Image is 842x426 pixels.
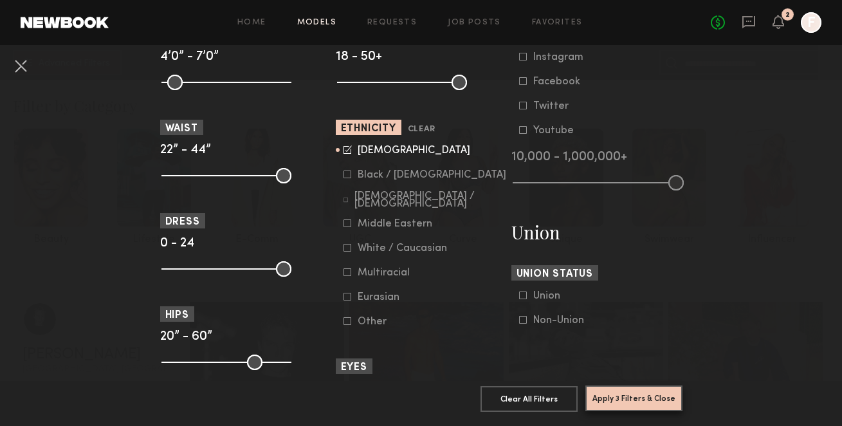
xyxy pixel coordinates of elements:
[785,12,790,19] div: 2
[533,127,583,134] div: Youtube
[336,51,382,63] span: 18 - 50+
[801,12,821,33] a: F
[237,19,266,27] a: Home
[480,386,578,412] button: Clear All Filters
[160,331,212,343] span: 20” - 60”
[358,147,470,154] div: [DEMOGRAPHIC_DATA]
[367,19,417,27] a: Requests
[10,55,31,76] button: Cancel
[358,171,506,179] div: Black / [DEMOGRAPHIC_DATA]
[358,318,408,326] div: Other
[358,293,408,301] div: Eurasian
[533,317,584,324] div: Non-Union
[533,53,583,61] div: Instagram
[165,124,199,134] span: Waist
[533,292,583,300] div: Union
[160,144,211,156] span: 22” - 44”
[448,19,501,27] a: Job Posts
[341,363,368,373] span: Eyes
[408,122,435,137] button: Clear
[358,269,410,277] div: Multiracial
[358,220,432,228] div: Middle Eastern
[297,19,336,27] a: Models
[533,102,583,110] div: Twitter
[517,270,594,279] span: Union Status
[585,385,682,411] button: Apply 3 Filters & Close
[358,245,447,252] div: White / Caucasian
[165,218,201,227] span: Dress
[532,19,583,27] a: Favorites
[160,237,194,250] span: 0 - 24
[511,220,682,245] h3: Union
[354,192,506,208] div: [DEMOGRAPHIC_DATA] / [DEMOGRAPHIC_DATA]
[165,311,190,320] span: Hips
[160,51,219,63] span: 4’0” - 7’0”
[10,55,31,79] common-close-button: Cancel
[511,152,682,163] div: 10,000 - 1,000,000+
[533,78,583,86] div: Facebook
[341,124,396,134] span: Ethnicity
